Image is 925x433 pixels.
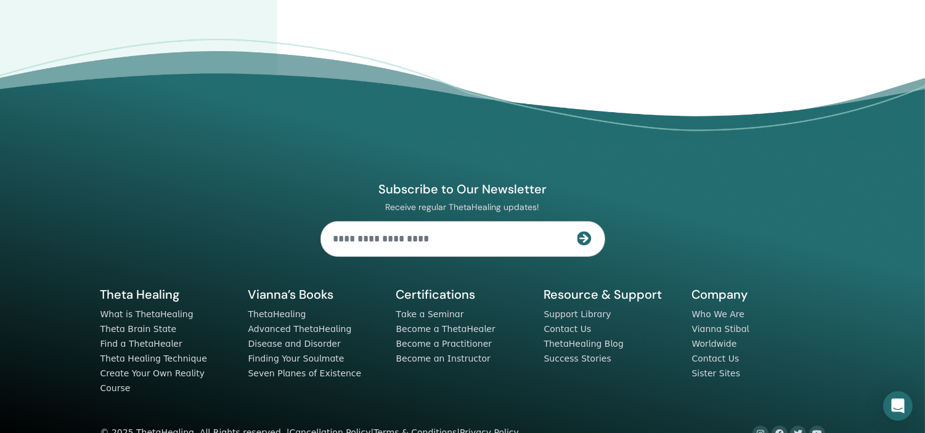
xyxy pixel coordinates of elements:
a: Advanced ThetaHealing [248,324,352,334]
a: Become an Instructor [396,354,491,363]
a: Theta Brain State [100,324,177,334]
a: Vianna Stibal [692,324,749,334]
p: Receive regular ThetaHealing updates! [320,201,605,212]
a: Take a Seminar [396,309,464,319]
a: Worldwide [692,339,737,349]
a: Theta Healing Technique [100,354,207,363]
a: Who We Are [692,309,744,319]
a: Find a ThetaHealer [100,339,182,349]
a: Success Stories [544,354,611,363]
a: Become a Practitioner [396,339,492,349]
a: Contact Us [544,324,592,334]
h5: Company [692,286,825,302]
a: ThetaHealing [248,309,306,319]
a: Support Library [544,309,611,319]
a: What is ThetaHealing [100,309,194,319]
h4: Subscribe to Our Newsletter [320,181,605,197]
a: Disease and Disorder [248,339,341,349]
h5: Resource & Support [544,286,677,302]
h5: Certifications [396,286,529,302]
a: Sister Sites [692,368,741,378]
h5: Theta Healing [100,286,234,302]
a: Become a ThetaHealer [396,324,495,334]
div: Open Intercom Messenger [883,391,913,421]
a: Finding Your Soulmate [248,354,344,363]
a: Create Your Own Reality Course [100,368,205,393]
h5: Vianna’s Books [248,286,381,302]
a: Seven Planes of Existence [248,368,362,378]
a: Contact Us [692,354,740,363]
a: ThetaHealing Blog [544,339,624,349]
